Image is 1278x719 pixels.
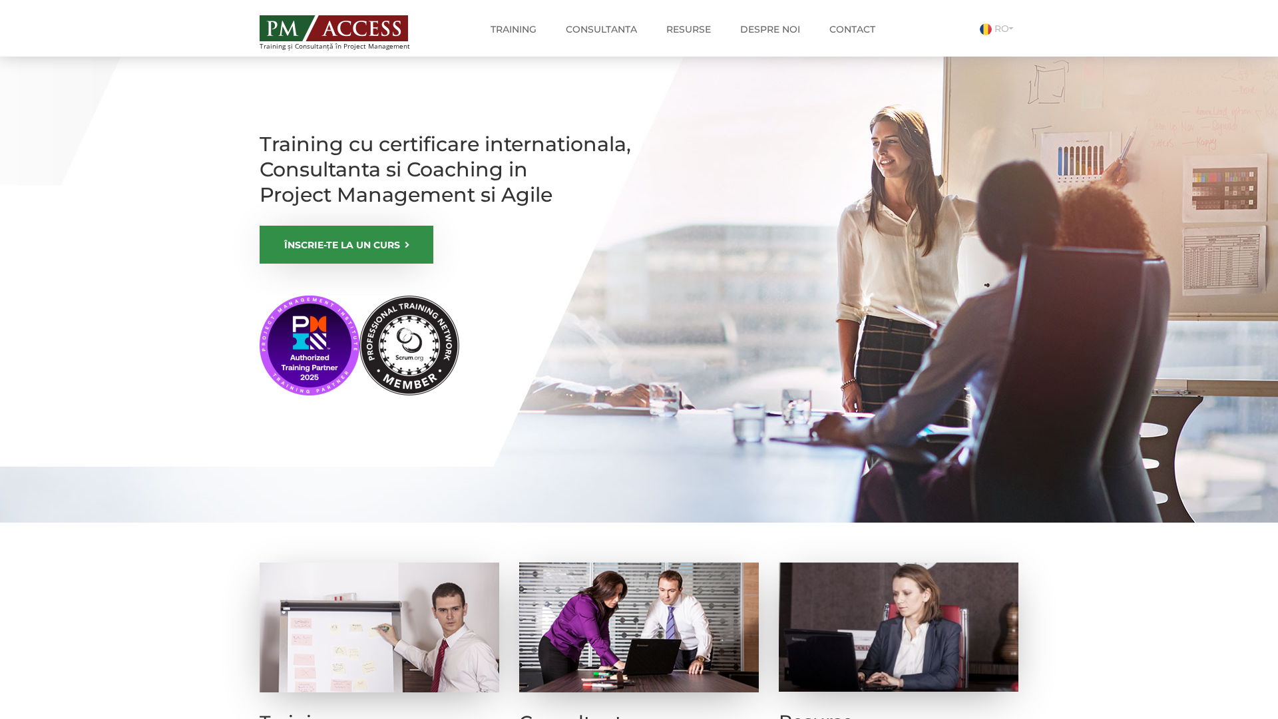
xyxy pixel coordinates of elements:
[556,16,647,43] a: Consultanta
[260,226,433,264] a: ÎNSCRIE-TE LA UN CURS
[260,43,435,50] span: Training și Consultanță în Project Management
[260,132,632,208] h1: Training cu certificare internationala, Consultanta si Coaching in Project Management si Agile
[260,15,408,41] img: PM ACCESS - Echipa traineri si consultanti certificati PMP: Narciss Popescu, Mihai Olaru, Monica ...
[730,16,810,43] a: Despre noi
[980,23,992,35] img: Romana
[980,23,1018,35] a: RO
[260,563,499,692] img: Training
[819,16,885,43] a: Contact
[656,16,721,43] a: Resurse
[779,563,1018,692] img: Resurse
[519,563,759,692] img: Consultanta
[260,296,459,395] img: PMI
[260,11,435,50] a: Training și Consultanță în Project Management
[481,16,546,43] a: Training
